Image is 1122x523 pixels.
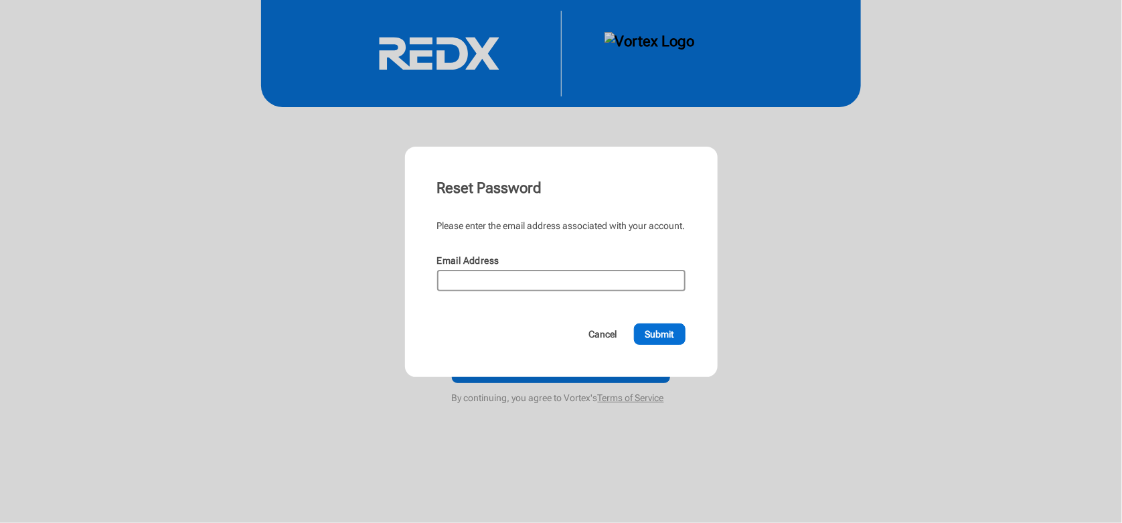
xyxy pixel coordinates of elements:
[437,219,686,232] div: Please enter the email address associated with your account.
[437,255,499,266] label: Email Address
[437,179,686,198] div: Reset Password
[589,327,617,341] span: Cancel
[645,327,674,341] span: Submit
[634,323,686,345] button: Submit
[578,323,629,345] button: Cancel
